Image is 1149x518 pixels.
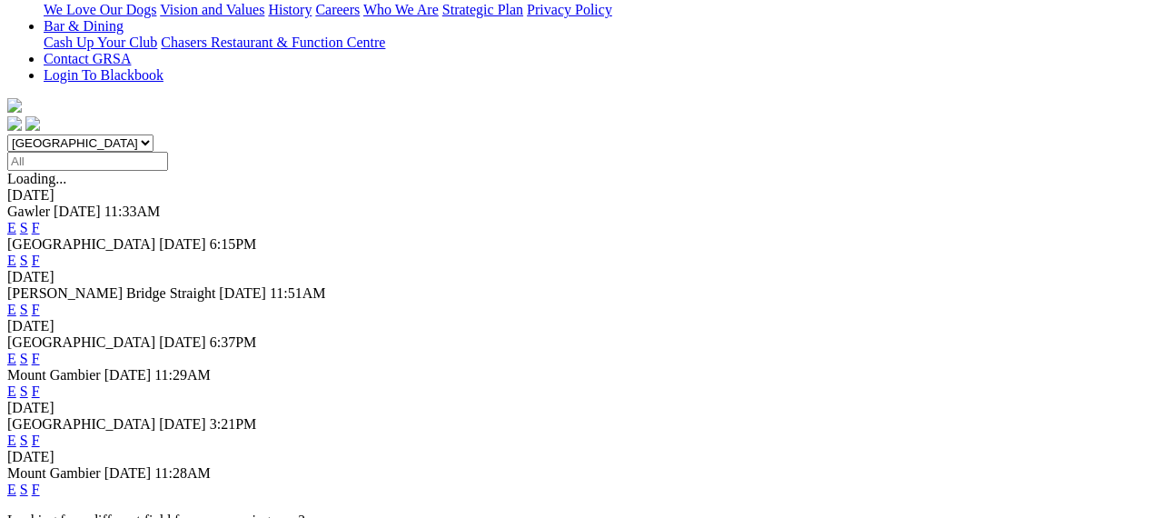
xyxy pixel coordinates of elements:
a: Cash Up Your Club [44,35,157,50]
span: Mount Gambier [7,367,101,383]
a: S [20,384,28,399]
a: E [7,302,16,317]
span: [DATE] [159,236,206,252]
a: Privacy Policy [527,2,612,17]
span: 11:51AM [270,285,326,301]
a: We Love Our Dogs [44,2,156,17]
span: [DATE] [159,416,206,432]
a: E [7,220,16,235]
span: 6:15PM [210,236,257,252]
span: Gawler [7,204,50,219]
span: [DATE] [54,204,101,219]
a: Bar & Dining [44,18,124,34]
img: logo-grsa-white.png [7,98,22,113]
span: [GEOGRAPHIC_DATA] [7,334,155,350]
a: E [7,384,16,399]
a: E [7,351,16,366]
span: [DATE] [159,334,206,350]
a: S [20,433,28,448]
a: Chasers Restaurant & Function Centre [161,35,385,50]
a: Vision and Values [160,2,264,17]
a: S [20,302,28,317]
div: [DATE] [7,449,1142,465]
a: S [20,220,28,235]
a: S [20,253,28,268]
img: twitter.svg [25,116,40,131]
a: F [32,482,40,497]
a: F [32,220,40,235]
span: [DATE] [219,285,266,301]
a: F [32,351,40,366]
span: Mount Gambier [7,465,101,481]
span: 6:37PM [210,334,257,350]
a: F [32,302,40,317]
a: E [7,433,16,448]
span: [GEOGRAPHIC_DATA] [7,416,155,432]
div: Bar & Dining [44,35,1142,51]
a: F [32,433,40,448]
img: facebook.svg [7,116,22,131]
a: S [20,351,28,366]
a: E [7,482,16,497]
a: Careers [315,2,360,17]
span: [GEOGRAPHIC_DATA] [7,236,155,252]
div: [DATE] [7,400,1142,416]
a: Login To Blackbook [44,67,163,83]
span: [PERSON_NAME] Bridge Straight [7,285,215,301]
span: [DATE] [104,367,152,383]
span: 11:29AM [154,367,211,383]
div: [DATE] [7,269,1142,285]
a: F [32,253,40,268]
a: E [7,253,16,268]
div: [DATE] [7,187,1142,204]
span: Loading... [7,171,66,186]
a: F [32,384,40,399]
span: 3:21PM [210,416,257,432]
span: 11:33AM [104,204,161,219]
a: S [20,482,28,497]
span: [DATE] [104,465,152,481]
span: 11:28AM [154,465,211,481]
a: Strategic Plan [442,2,523,17]
a: Contact GRSA [44,51,131,66]
a: Who We Are [363,2,439,17]
div: About [44,2,1142,18]
div: [DATE] [7,318,1142,334]
input: Select date [7,152,168,171]
a: History [268,2,312,17]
